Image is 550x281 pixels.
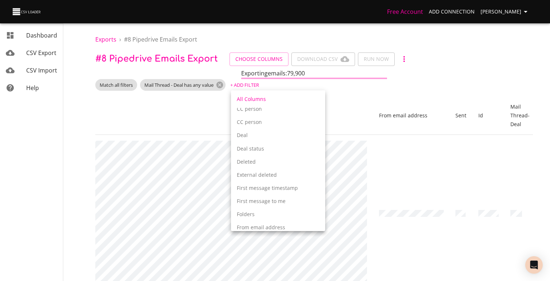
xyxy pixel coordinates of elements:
div: First message timestamp [231,182,325,195]
p: External deleted [237,171,319,179]
p: First message timestamp [237,184,319,192]
div: First message to me [231,195,325,208]
p: Deleted [237,158,319,165]
p: CC person [237,118,319,126]
div: Folders [231,208,325,221]
div: Deleted [231,155,325,168]
p: From email address [237,224,319,231]
div: Open Intercom Messenger [525,256,543,274]
p: CC person [237,105,319,113]
div: Deal [231,129,325,142]
div: CC person [231,102,325,116]
li: All Columns [231,90,325,108]
p: Deal [237,132,319,139]
p: Folders [237,211,319,218]
p: Deal status [237,145,319,152]
p: First message to me [237,198,319,205]
div: External deleted [231,168,325,182]
div: From email address [231,221,325,234]
div: Deal status [231,142,325,155]
div: CC person [231,116,325,129]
